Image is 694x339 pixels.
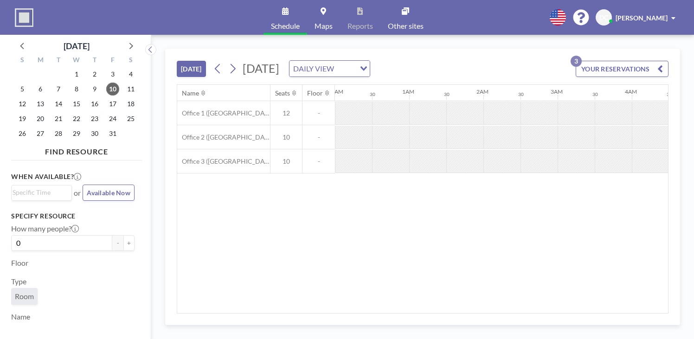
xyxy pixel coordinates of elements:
span: Saturday, October 18, 2025 [124,97,137,110]
div: Search for option [12,185,71,199]
button: [DATE] [177,61,206,77]
div: S [122,55,140,67]
span: Office 2 ([GEOGRAPHIC_DATA]) [177,133,270,141]
div: 3AM [551,88,563,95]
span: Monday, October 6, 2025 [34,83,47,96]
div: 1AM [402,88,414,95]
span: Wednesday, October 15, 2025 [70,97,83,110]
button: YOUR RESERVATIONS3 [576,61,668,77]
span: Office 3 ([GEOGRAPHIC_DATA]) [177,157,270,166]
div: Floor [307,89,323,97]
span: Thursday, October 9, 2025 [88,83,101,96]
div: S [13,55,32,67]
span: 12 [270,109,302,117]
span: Sunday, October 12, 2025 [16,97,29,110]
input: Search for option [13,187,66,198]
span: Thursday, October 16, 2025 [88,97,101,110]
label: Floor [11,258,28,268]
div: W [68,55,86,67]
label: Type [11,277,26,286]
span: - [302,109,335,117]
span: Thursday, October 30, 2025 [88,127,101,140]
span: 10 [270,157,302,166]
div: Search for option [289,61,370,77]
div: 2AM [476,88,488,95]
h3: Specify resource [11,212,135,220]
span: Thursday, October 23, 2025 [88,112,101,125]
span: Sunday, October 5, 2025 [16,83,29,96]
label: Name [11,312,30,321]
span: Schedule [271,22,300,30]
span: Available Now [87,189,130,197]
span: Tuesday, October 7, 2025 [52,83,65,96]
span: or [74,188,81,198]
span: Tuesday, October 14, 2025 [52,97,65,110]
p: 3 [571,56,582,67]
span: Saturday, October 4, 2025 [124,68,137,81]
span: Monday, October 27, 2025 [34,127,47,140]
input: Search for option [337,63,354,75]
span: Monday, October 20, 2025 [34,112,47,125]
div: 30 [370,91,375,97]
span: Sunday, October 19, 2025 [16,112,29,125]
span: [PERSON_NAME] [616,14,668,22]
span: [DATE] [243,61,279,75]
span: - [302,157,335,166]
span: Tuesday, October 21, 2025 [52,112,65,125]
span: Thursday, October 2, 2025 [88,68,101,81]
div: Seats [275,89,290,97]
div: [DATE] [64,39,90,52]
span: DC [599,13,608,22]
button: - [112,235,123,251]
span: Wednesday, October 1, 2025 [70,68,83,81]
span: Friday, October 10, 2025 [106,83,119,96]
div: 30 [667,91,672,97]
span: Friday, October 24, 2025 [106,112,119,125]
div: M [32,55,50,67]
span: Friday, October 3, 2025 [106,68,119,81]
span: Reports [347,22,373,30]
div: 30 [444,91,450,97]
h4: FIND RESOURCE [11,143,142,156]
span: Monday, October 13, 2025 [34,97,47,110]
span: Other sites [388,22,424,30]
span: Saturday, October 11, 2025 [124,83,137,96]
span: Office 1 ([GEOGRAPHIC_DATA]) [177,109,270,117]
button: Available Now [83,185,135,201]
span: Wednesday, October 29, 2025 [70,127,83,140]
div: T [50,55,68,67]
label: How many people? [11,224,79,233]
span: Room [15,292,34,301]
span: Wednesday, October 8, 2025 [70,83,83,96]
div: Name [182,89,199,97]
span: Friday, October 31, 2025 [106,127,119,140]
span: Maps [315,22,333,30]
div: 30 [592,91,598,97]
div: 30 [518,91,524,97]
div: 12AM [328,88,343,95]
span: Wednesday, October 22, 2025 [70,112,83,125]
span: DAILY VIEW [291,63,336,75]
button: + [123,235,135,251]
div: F [103,55,122,67]
span: Tuesday, October 28, 2025 [52,127,65,140]
div: 4AM [625,88,637,95]
span: Saturday, October 25, 2025 [124,112,137,125]
span: Sunday, October 26, 2025 [16,127,29,140]
img: organization-logo [15,8,33,27]
div: T [85,55,103,67]
span: - [302,133,335,141]
span: 10 [270,133,302,141]
span: Friday, October 17, 2025 [106,97,119,110]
